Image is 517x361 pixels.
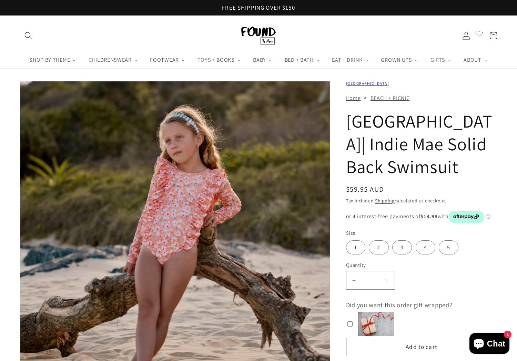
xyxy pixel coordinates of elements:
label: 3 [392,240,412,254]
span: > [364,93,367,102]
label: 1 [346,240,365,254]
a: ABOUT [458,52,494,68]
span: Open Wishlist [475,29,483,40]
label: 4 [416,240,435,254]
span: ABOUT [462,57,482,63]
a: BEACH + PICNIC [371,94,410,102]
label: 2 [369,240,388,254]
a: FOOTWEAR [144,52,191,68]
a: BABY [247,52,278,68]
a: EAT + DRINK [326,52,375,68]
a: Home [346,94,361,102]
summary: Search [20,27,38,44]
label: 5 [439,240,458,254]
a: GIFTS [424,52,457,68]
a: CHILDRENSWEAR [82,52,144,68]
span: CHILDRENSWEAR [87,57,132,63]
img: FOUND By Flynn logo [241,27,276,44]
span: $59.95 AUD [346,184,384,194]
inbox-online-store-chat: Shopify online store chat [467,333,511,355]
legend: Size [346,229,356,237]
a: GROWN UPS [375,52,425,68]
button: Add to cart [346,338,497,357]
a: TOYS + BOOKS [191,52,247,68]
a: [GEOGRAPHIC_DATA] [346,81,389,86]
a: Shipping [375,198,394,204]
span: SHOP BY THEME [28,57,71,63]
img: 718d66c15d08669852642fdc1bee3623.jpg [358,312,394,336]
span: GIFTS [429,57,446,63]
span: EAT + DRINK [331,57,363,63]
span: TOYS + BOOKS [196,57,235,63]
span: BED + BATH [283,57,314,63]
a: Open Wishlist [475,27,483,44]
span: FOOTWEAR [149,57,180,63]
a: SHOP BY THEME [23,52,82,68]
div: Tax included. calculated at checkout. [346,197,497,204]
label: Quantity [346,261,493,269]
h1: [GEOGRAPHIC_DATA]| Indie Mae Solid Back Swimsuit [346,110,497,178]
span: BABY [252,57,267,63]
div: Did you want this order gift wrapped? [346,300,497,310]
span: GROWN UPS [379,57,413,63]
a: BED + BATH [278,52,326,68]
